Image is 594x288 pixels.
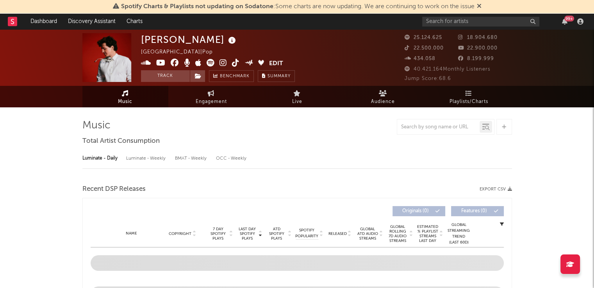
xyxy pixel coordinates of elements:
[292,97,302,107] span: Live
[398,209,433,213] span: Originals ( 0 )
[451,206,504,216] button: Features(0)
[456,209,492,213] span: Features ( 0 )
[141,48,222,57] div: [GEOGRAPHIC_DATA] | Pop
[175,152,208,165] div: BMAT - Weekly
[169,231,191,236] span: Copyright
[562,18,567,25] button: 99+
[82,185,146,194] span: Recent DSP Releases
[121,14,148,29] a: Charts
[82,152,118,165] div: Luminate - Daily
[564,16,574,21] div: 99 +
[405,67,491,72] span: 40.421.164 Monthly Listeners
[121,4,273,10] span: Spotify Charts & Playlists not updating on Sodatone
[126,152,167,165] div: Luminate - Weekly
[62,14,121,29] a: Discovery Assistant
[208,227,228,241] span: 7 Day Spotify Plays
[121,4,474,10] span: : Some charts are now updating. We are continuing to work on the issue
[387,224,408,243] span: Global Rolling 7D Audio Streams
[340,86,426,107] a: Audience
[82,137,160,146] span: Total Artist Consumption
[447,222,471,245] div: Global Streaming Trend (Last 60D)
[405,76,451,81] span: Jump Score: 68.6
[209,70,254,82] a: Benchmark
[357,227,378,241] span: Global ATD Audio Streams
[480,187,512,192] button: Export CSV
[328,231,347,236] span: Released
[458,35,498,40] span: 18.904.680
[397,124,480,130] input: Search by song name or URL
[405,46,444,51] span: 22.500.000
[254,86,340,107] a: Live
[450,97,488,107] span: Playlists/Charts
[106,231,157,236] div: Name
[458,46,498,51] span: 22.900.000
[392,206,445,216] button: Originals(0)
[237,227,258,241] span: Last Day Spotify Plays
[216,152,247,165] div: OCC - Weekly
[266,227,287,241] span: ATD Spotify Plays
[269,59,283,69] button: Edit
[258,70,295,82] button: Summary
[477,4,482,10] span: Dismiss
[295,228,318,239] span: Spotify Popularity
[405,56,435,61] span: 434.058
[141,70,190,82] button: Track
[141,33,238,46] div: [PERSON_NAME]
[196,97,227,107] span: Engagement
[458,56,494,61] span: 8.199.999
[118,97,132,107] span: Music
[417,224,439,243] span: Estimated % Playlist Streams Last Day
[168,86,254,107] a: Engagement
[25,14,62,29] a: Dashboard
[405,35,442,40] span: 25.124.625
[426,86,512,107] a: Playlists/Charts
[422,17,539,27] input: Search for artists
[220,72,250,81] span: Benchmark
[371,97,395,107] span: Audience
[268,74,291,78] span: Summary
[82,86,168,107] a: Music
